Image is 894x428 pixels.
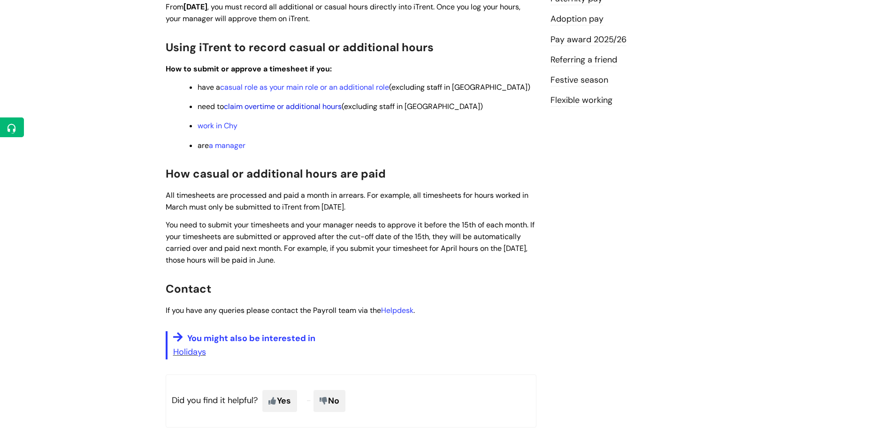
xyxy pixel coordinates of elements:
[166,220,535,265] span: You need to submit your timesheets and your manager needs to approve it before the 15th of each m...
[198,140,245,150] span: are
[198,101,483,111] span: need to (excluding staff in [GEOGRAPHIC_DATA])
[550,74,608,86] a: Festive season
[166,166,386,181] span: How casual or additional hours are paid
[262,390,297,412] span: Yes
[166,281,211,296] span: Contact
[220,82,389,92] a: casual role as your main role or an additional role
[209,140,245,150] a: a manager
[550,54,617,66] a: Referring a friend
[381,305,413,315] a: Helpdesk
[550,34,627,46] a: Pay award 2025/26
[166,64,332,74] strong: How to submit or approve a timesheet if you:
[198,121,237,131] a: work in Chy
[313,390,345,412] span: No
[166,190,528,212] span: All timesheets are processed and paid a month in arrears. For example, all timesheets for hours w...
[166,305,415,315] span: If you have any queries please contact the Payroll team via the .
[166,374,536,427] p: Did you find it helpful?
[173,346,206,358] a: Holidays
[187,333,315,344] span: You might also be interested in
[550,13,604,25] a: Adoption pay
[166,2,520,23] span: From , you must record all additional or casual hours directly into iTrent. Once you log your hou...
[166,40,434,54] span: Using iTrent to record casual or additional hours
[224,101,342,111] a: claim overtime or additional hours
[198,82,530,92] span: have a (excluding staff in [GEOGRAPHIC_DATA])
[183,2,207,12] strong: [DATE]
[550,94,612,107] a: Flexible working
